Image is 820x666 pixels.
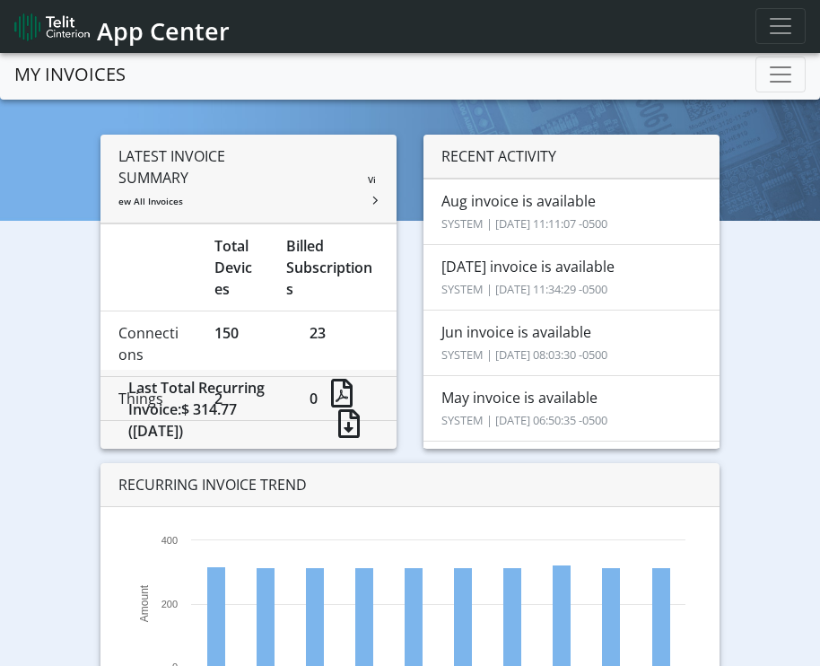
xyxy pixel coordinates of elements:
[105,322,201,365] div: Connections
[755,57,806,92] button: Toggle navigation
[161,599,178,609] text: 200
[100,135,397,223] div: LATEST INVOICE SUMMARY
[441,346,607,363] small: SYSTEM | [DATE] 08:03:30 -0500
[161,535,178,546] text: 400
[181,399,237,419] span: $ 314.77
[14,7,227,46] a: App Center
[128,420,302,442] div: ([DATE])
[423,441,720,507] li: Mar invoice is available
[115,377,316,442] div: Last Total Recurring Invoice:
[441,215,607,232] small: SYSTEM | [DATE] 11:11:07 -0500
[441,281,607,297] small: SYSTEM | [DATE] 11:34:29 -0500
[441,412,607,428] small: SYSTEM | [DATE] 06:50:35 -0500
[423,135,720,179] div: RECENT ACTIVITY
[423,179,720,245] li: Aug invoice is available
[423,375,720,442] li: May invoice is available
[118,173,376,207] span: View All Invoices
[14,57,126,92] a: MY INVOICES
[296,322,392,365] div: 23
[97,14,230,48] span: App Center
[423,244,720,311] li: [DATE] invoice is available
[273,235,392,300] div: Billed Subscriptions
[14,13,90,41] img: logo-telit-cinterion-gw-new.png
[755,8,806,44] button: Toggle navigation
[138,584,151,622] text: Amount
[201,235,273,300] div: Total Devices
[423,310,720,376] li: Jun invoice is available
[100,463,720,507] div: RECURRING INVOICE TREND
[201,322,297,365] div: 150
